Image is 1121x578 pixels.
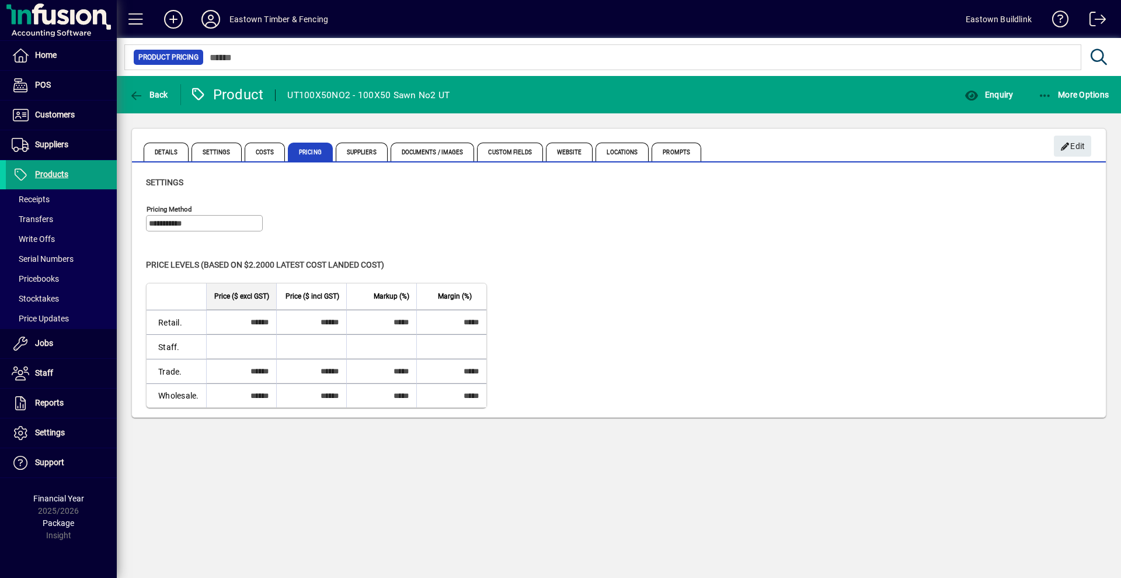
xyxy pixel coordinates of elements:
[391,143,475,161] span: Documents / Images
[6,359,117,388] a: Staff
[286,290,339,303] span: Price ($ incl GST)
[336,143,388,161] span: Suppliers
[12,195,50,204] span: Receipts
[6,71,117,100] a: POS
[477,143,542,161] span: Custom Fields
[6,269,117,289] a: Pricebooks
[35,428,65,437] span: Settings
[35,398,64,407] span: Reports
[652,143,701,161] span: Prompts
[229,10,328,29] div: Eastown Timber & Fencing
[6,389,117,418] a: Reports
[6,229,117,249] a: Write Offs
[374,290,409,303] span: Markup (%)
[1060,137,1085,156] span: Edit
[6,189,117,209] a: Receipts
[192,143,242,161] span: Settings
[147,359,206,383] td: Trade.
[147,334,206,359] td: Staff.
[6,309,117,328] a: Price Updates
[1043,2,1069,40] a: Knowledge Base
[288,143,333,161] span: Pricing
[35,110,75,119] span: Customers
[245,143,286,161] span: Costs
[144,143,189,161] span: Details
[214,290,269,303] span: Price ($ excl GST)
[146,178,183,187] span: Settings
[1054,136,1091,157] button: Edit
[287,86,450,105] div: UT100X50NO2 - 100X50 Sawn No2 UT
[35,368,53,378] span: Staff
[146,260,384,269] span: Price levels (based on $2.2000 Latest cost landed cost)
[6,209,117,229] a: Transfers
[12,294,59,303] span: Stocktakes
[35,338,53,348] span: Jobs
[33,494,84,503] span: Financial Year
[43,518,74,528] span: Package
[1035,84,1112,105] button: More Options
[126,84,171,105] button: Back
[12,254,74,264] span: Serial Numbers
[147,383,206,407] td: Wholesale.
[6,329,117,358] a: Jobs
[129,90,168,99] span: Back
[6,418,117,448] a: Settings
[35,140,68,149] span: Suppliers
[6,130,117,160] a: Suppliers
[147,310,206,334] td: Retail.
[35,458,64,467] span: Support
[6,249,117,269] a: Serial Numbers
[6,41,117,70] a: Home
[117,84,181,105] app-page-header-button: Back
[546,143,593,161] span: Website
[966,10,1032,29] div: Eastown Buildlink
[6,289,117,309] a: Stocktakes
[35,80,51,89] span: POS
[1038,90,1109,99] span: More Options
[192,9,229,30] button: Profile
[147,205,192,213] mat-label: Pricing method
[35,169,68,179] span: Products
[155,9,192,30] button: Add
[138,51,199,63] span: Product Pricing
[12,234,55,244] span: Write Offs
[6,448,117,477] a: Support
[12,314,69,323] span: Price Updates
[6,101,117,130] a: Customers
[12,274,59,283] span: Pricebooks
[12,214,53,224] span: Transfers
[962,84,1016,105] button: Enquiry
[965,90,1013,99] span: Enquiry
[596,143,649,161] span: Locations
[35,50,57,60] span: Home
[1081,2,1106,40] a: Logout
[438,290,472,303] span: Margin (%)
[190,85,264,104] div: Product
